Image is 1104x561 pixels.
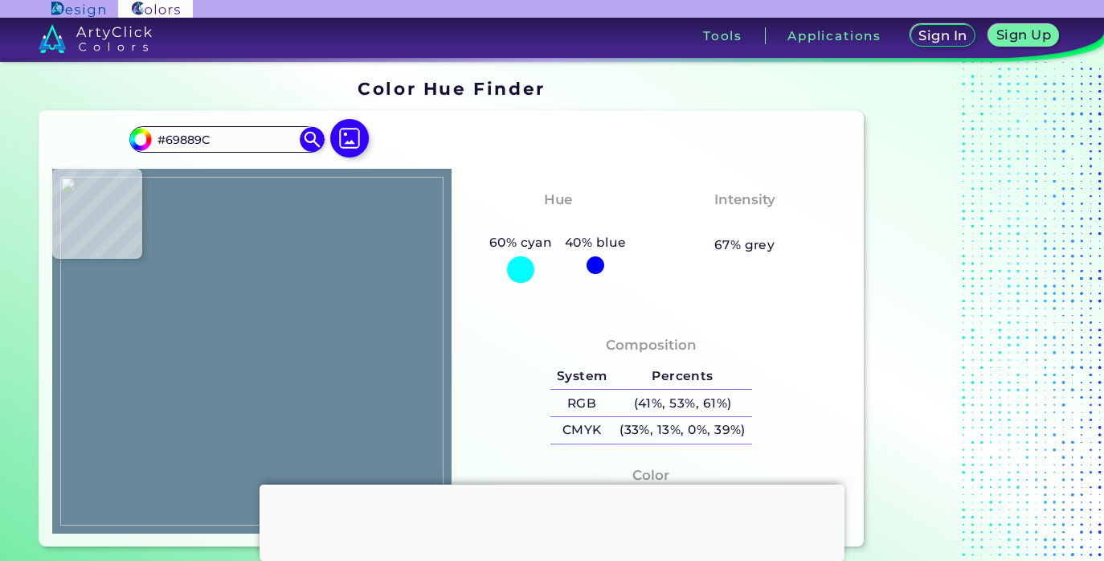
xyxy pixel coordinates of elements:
[544,188,572,211] h4: Hue
[51,2,105,17] img: ArtyClick Design logo
[606,334,697,357] h4: Composition
[513,214,603,233] h3: Cyan-Blue
[703,30,742,42] h3: Tools
[60,177,444,526] img: c85e3be1-3ed5-4c4a-b574-e23e1a6bc9e0
[613,363,751,390] h5: Percents
[913,26,972,46] a: Sign In
[550,363,613,390] h5: System
[483,232,558,253] h5: 60% cyan
[714,235,775,256] h5: 67% grey
[330,119,369,158] img: icon picture
[152,129,301,150] input: type color..
[613,390,751,416] h5: (41%, 53%, 61%)
[999,29,1049,41] h5: Sign Up
[550,390,613,416] h5: RGB
[714,188,775,211] h4: Intensity
[260,485,844,557] iframe: Advertisement
[300,127,324,151] img: icon search
[921,30,965,42] h5: Sign In
[632,464,669,487] h4: Color
[870,73,1071,553] iframe: Advertisement
[992,26,1055,46] a: Sign Up
[613,417,751,444] h5: (33%, 13%, 0%, 39%)
[39,24,152,53] img: logo_artyclick_colors_white.svg
[358,76,545,100] h1: Color Hue Finder
[550,417,613,444] h5: CMYK
[558,232,632,253] h5: 40% blue
[787,30,881,42] h3: Applications
[714,214,775,233] h3: Pastel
